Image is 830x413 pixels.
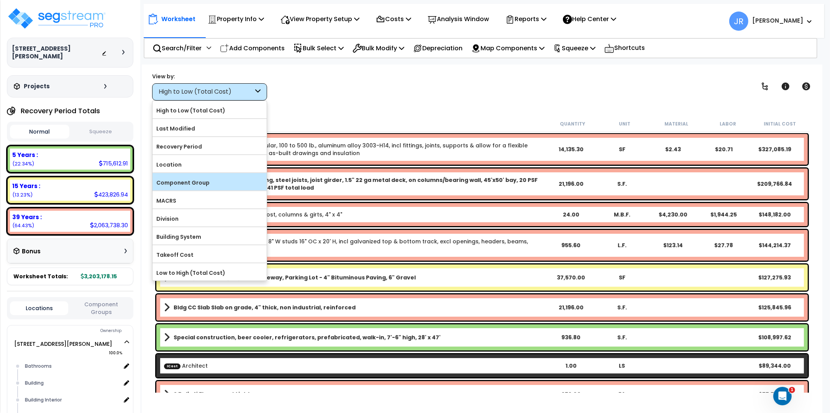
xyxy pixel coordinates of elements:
[698,211,749,218] div: $1,944.25
[220,43,285,53] p: Add Components
[153,213,267,225] label: Division
[773,387,792,405] iframe: Intercom live chat
[648,241,699,249] div: $123.14
[749,241,800,249] div: $144,214.37
[153,141,267,152] label: Recovery Period
[749,362,800,370] div: $89,344.00
[752,17,803,25] b: [PERSON_NAME]
[99,159,128,167] div: 715,612.91
[553,43,595,53] p: Squeeze
[21,107,100,115] h4: Recovery Period Totals
[428,14,489,24] p: Analysis Window
[153,123,267,134] label: Last Modified
[153,195,267,206] label: MACRS
[23,326,133,335] div: Ownership
[72,300,130,316] button: Component Groups
[12,151,38,159] b: 5 Years :
[153,43,202,53] p: Search/Filter
[546,241,597,249] div: 955.60
[597,145,648,153] div: SF
[164,142,546,157] a: Individual Item
[164,302,546,313] a: Assembly Title
[749,304,800,311] div: $125,845.96
[600,39,649,58] div: Shortcuts
[597,211,648,218] div: M.B.F.
[471,43,545,53] p: Map Components
[153,231,267,243] label: Building System
[22,248,41,255] h3: Bonus
[648,145,699,153] div: $2.43
[546,334,597,341] div: 936.80
[23,395,121,405] div: Building Interior
[619,121,630,127] small: Unit
[353,43,404,53] p: Bulk Modify
[216,39,289,57] div: Add Components
[720,121,737,127] small: Labor
[698,241,749,249] div: $27.78
[13,273,68,280] span: Worksheet Totals:
[7,7,107,30] img: logo_pro_r.png
[546,390,597,398] div: 252.00
[546,145,597,153] div: 14,135.30
[789,387,795,393] span: 1
[749,180,800,188] div: $209,766.84
[764,121,796,127] small: Initial Cost
[174,390,250,398] b: 2 Bulb 4' Fluorescent Light
[597,390,648,398] div: EA
[597,274,648,281] div: SF
[164,176,546,192] a: Assembly Title
[174,334,441,341] b: Special construction, beer cooler, refrigerators, prefabricated, walk-in, 7'-6" high, 28' x 47'
[376,14,411,24] p: Costs
[90,221,128,229] div: 2,063,738.30
[174,304,356,311] b: Bldg CC Slab Slab on grade, 4" thick, non industrial, reinforced
[24,83,50,90] h3: Projects
[597,241,648,249] div: L.F.
[749,390,800,398] div: $75,500.46
[409,39,467,57] div: Depreciation
[729,12,748,31] span: JR
[12,160,34,167] small: (22.34%)
[546,274,597,281] div: 37,570.00
[648,211,699,218] div: $4,230.00
[546,180,597,188] div: 21,196.00
[546,211,597,218] div: 24.00
[152,73,267,80] div: View by:
[597,362,648,370] div: LS
[698,145,749,153] div: $20.71
[12,213,42,221] b: 39 Years :
[597,304,648,311] div: S.F.
[12,192,33,198] small: (13.23%)
[71,125,131,139] button: Squeeze
[563,14,616,24] p: Help Center
[12,222,34,229] small: (64.43%)
[10,125,69,139] button: Normal
[164,389,546,400] a: Assembly Title
[413,43,463,53] p: Depreciation
[161,14,195,24] p: Worksheet
[12,182,40,190] b: 15 Years :
[159,88,253,96] div: High to Low (Total Cost)
[664,121,688,127] small: Material
[153,249,267,261] label: Takeoff Cost
[505,14,546,24] p: Reports
[14,340,112,348] a: [STREET_ADDRESS][PERSON_NAME] 100.0%
[12,45,102,60] h3: [STREET_ADDRESS][PERSON_NAME]
[604,43,645,54] p: Shortcuts
[749,334,800,341] div: $108,997.62
[109,349,129,358] span: 100.0%
[23,378,121,388] div: Building
[23,362,121,371] div: Bathrooms
[597,334,648,341] div: S.F.
[164,211,342,218] a: Individual Item
[94,190,128,198] div: 423,826.94
[280,14,359,24] p: View Property Setup
[174,274,416,281] b: Site Asphalt Paving Asphalt Driveway, Parking Lot - 4" Bituminous Paving, 6" Gravel
[174,176,546,192] b: Bldg Roof Structure Wood awning, steel joists, joist girder, 1.5" 22 ga metal deck, on columns/be...
[164,238,546,253] a: Individual Item
[164,362,208,370] a: Custom Item
[153,159,267,170] label: Location
[749,274,800,281] div: $127,275.93
[153,177,267,188] label: Component Group
[546,304,597,311] div: 21,196.00
[208,14,264,24] p: Property Info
